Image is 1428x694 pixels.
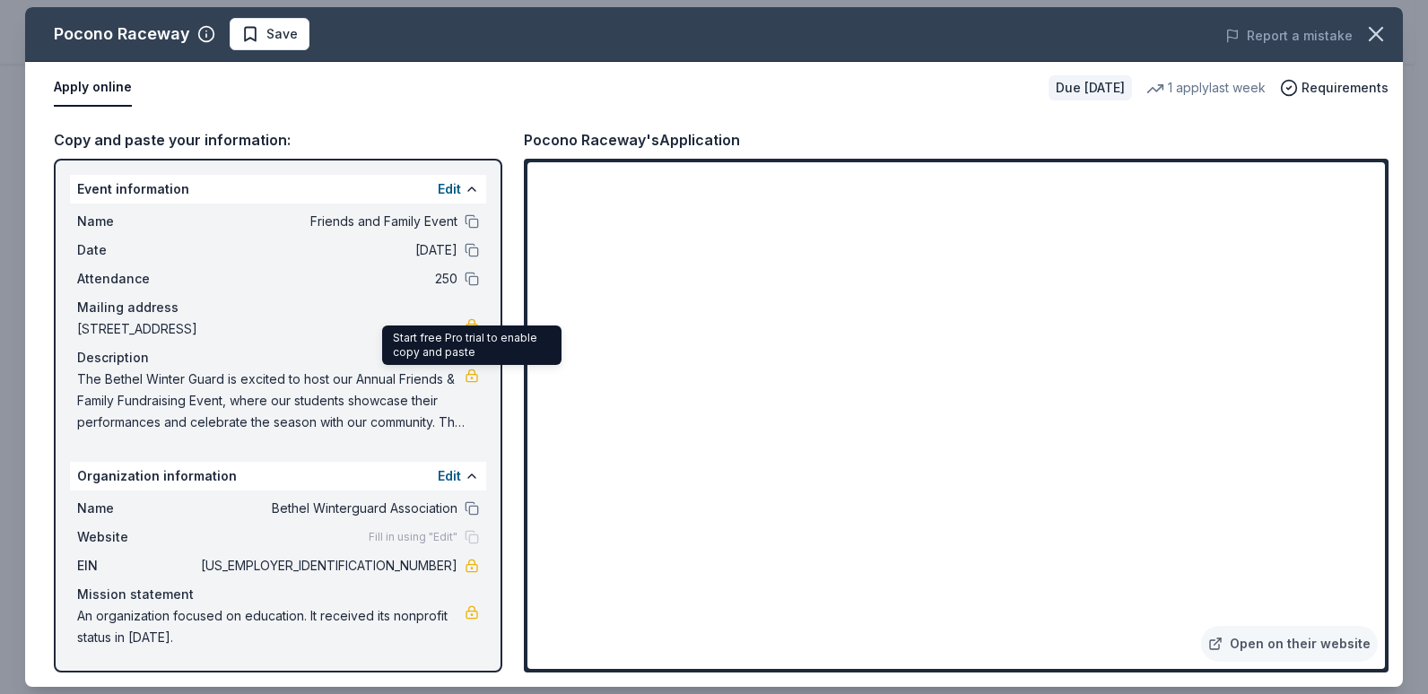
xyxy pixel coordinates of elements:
span: Name [77,498,197,519]
button: Apply online [54,69,132,107]
div: Organization information [70,462,486,490]
button: Edit [438,465,461,487]
span: Name [77,211,197,232]
span: [STREET_ADDRESS] [77,318,465,340]
div: Mission statement [77,584,479,605]
div: 1 apply last week [1146,77,1266,99]
div: Copy and paste your information: [54,128,502,152]
div: Due [DATE] [1049,75,1132,100]
div: Pocono Raceway's Application [524,128,740,152]
span: Date [77,239,197,261]
div: Event information [70,175,486,204]
button: Requirements [1280,77,1389,99]
span: [US_EMPLOYER_IDENTIFICATION_NUMBER] [197,555,457,577]
span: [DATE] [197,239,457,261]
span: An organization focused on education. It received its nonprofit status in [DATE]. [77,605,465,648]
button: Save [230,18,309,50]
span: Bethel Winterguard Association [197,498,457,519]
span: The Bethel Winter Guard is excited to host our Annual Friends & Family Fundraising Event, where o... [77,369,465,433]
div: Description [77,347,479,369]
div: Start free Pro trial to enable copy and paste [382,325,562,365]
span: Requirements [1302,77,1389,99]
a: Open on their website [1201,626,1378,662]
button: Report a mistake [1225,25,1353,47]
div: Pocono Raceway [54,20,190,48]
span: Website [77,526,197,548]
div: Mailing address [77,297,479,318]
span: 250 [197,268,457,290]
span: Friends and Family Event [197,211,457,232]
span: EIN [77,555,197,577]
span: Fill in using "Edit" [369,530,457,544]
button: Edit [438,178,461,200]
span: Attendance [77,268,197,290]
span: Save [266,23,298,45]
